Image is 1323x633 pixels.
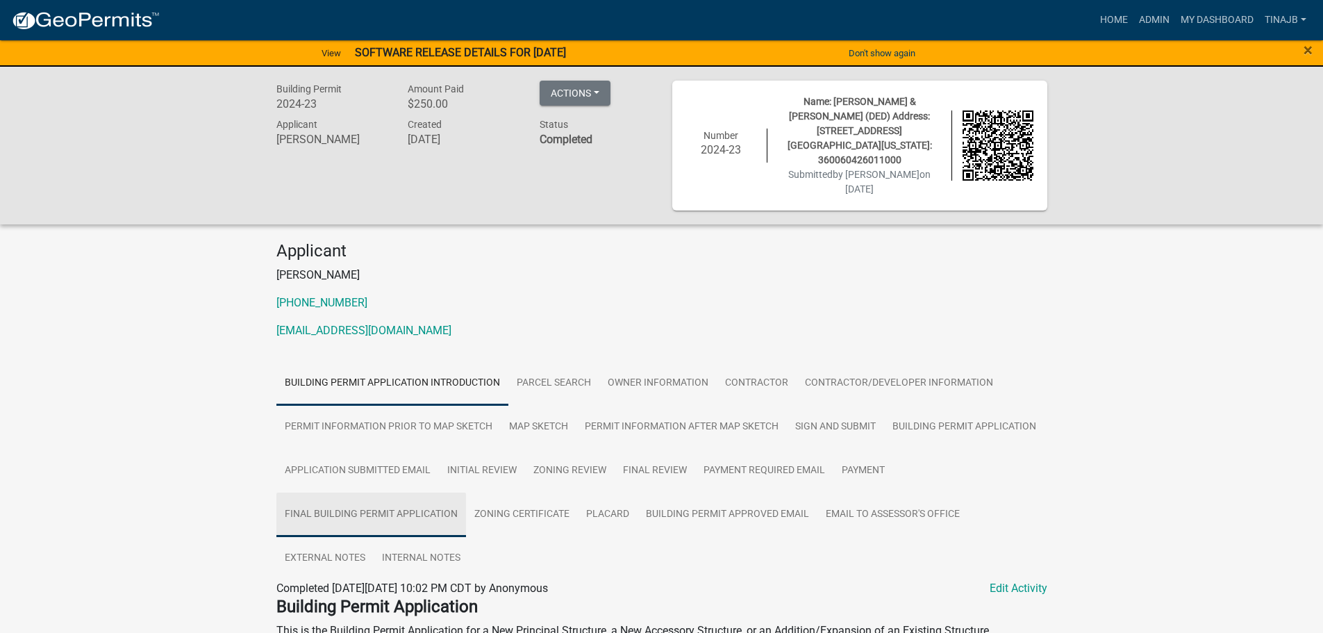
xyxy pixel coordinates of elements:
a: Internal Notes [374,536,469,581]
a: My Dashboard [1175,7,1259,33]
button: Don't show again [843,42,921,65]
a: Email to Assessor's Office [817,493,968,537]
a: Building Permit Approved Email [638,493,817,537]
a: View [316,42,347,65]
span: Submitted on [DATE] [788,169,931,195]
a: Permit Information After Map Sketch [576,405,787,450]
a: Parcel search [508,361,599,406]
a: Sign and Submit [787,405,884,450]
a: Home [1095,7,1133,33]
a: Application Submitted Email [276,449,439,493]
a: [EMAIL_ADDRESS][DOMAIN_NAME] [276,324,451,337]
a: Final Review [615,449,695,493]
a: Payment Required Email [695,449,833,493]
a: Final Building Permit Application [276,493,466,537]
span: Completed [DATE][DATE] 10:02 PM CDT by Anonymous [276,582,548,595]
a: Building Permit Application Introduction [276,361,508,406]
span: × [1304,40,1313,60]
a: [PHONE_NUMBER] [276,296,367,309]
button: Actions [540,81,610,106]
a: Placard [578,493,638,537]
img: QR code [963,110,1033,181]
span: Status [540,119,568,130]
span: Amount Paid [408,83,464,94]
h6: $250.00 [408,97,519,110]
p: [PERSON_NAME] [276,267,1047,283]
button: Close [1304,42,1313,58]
h6: 2024-23 [686,143,757,156]
span: Applicant [276,119,317,130]
a: Zoning Review [525,449,615,493]
a: Edit Activity [990,580,1047,597]
a: Tinajb [1259,7,1312,33]
span: Number [704,130,738,141]
a: Zoning Certificate [466,493,578,537]
a: Payment [833,449,893,493]
strong: SOFTWARE RELEASE DETAILS FOR [DATE] [355,46,566,59]
h4: Applicant [276,241,1047,261]
span: Created [408,119,442,130]
a: Building Permit Application [884,405,1045,450]
h6: 2024-23 [276,97,388,110]
strong: Building Permit Application [276,597,478,616]
a: Initial Review [439,449,525,493]
span: by [PERSON_NAME] [833,169,920,180]
a: Owner Information [599,361,717,406]
h6: [DATE] [408,133,519,146]
a: Permit Information Prior to Map Sketch [276,405,501,450]
a: External Notes [276,536,374,581]
h6: [PERSON_NAME] [276,133,388,146]
a: Contractor/Developer Information [797,361,1001,406]
span: Name: [PERSON_NAME] & [PERSON_NAME] (DED) Address: [STREET_ADDRESS][GEOGRAPHIC_DATA][US_STATE]: 3... [788,96,932,165]
span: Building Permit [276,83,342,94]
a: Admin [1133,7,1175,33]
a: Contractor [717,361,797,406]
a: Map Sketch [501,405,576,450]
strong: Completed [540,133,592,146]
